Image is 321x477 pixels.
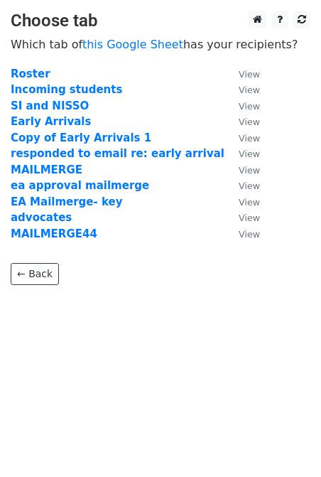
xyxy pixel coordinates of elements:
[11,263,59,285] a: ← Back
[11,37,310,52] p: Which tab of has your recipients?
[11,68,50,80] a: Roster
[11,11,310,31] h3: Choose tab
[224,68,260,80] a: View
[239,117,260,127] small: View
[11,211,72,224] a: advocates
[11,164,82,176] a: MAILMERGE
[239,165,260,176] small: View
[224,132,260,144] a: View
[239,85,260,95] small: View
[224,227,260,240] a: View
[224,83,260,96] a: View
[82,38,183,51] a: this Google Sheet
[11,115,91,128] a: Early Arrivals
[239,69,260,80] small: View
[224,115,260,128] a: View
[11,195,123,208] a: EA Mailmerge- key
[11,132,151,144] a: Copy of Early Arrivals 1
[224,179,260,192] a: View
[239,101,260,112] small: View
[11,179,149,192] a: ea approval mailmerge
[224,211,260,224] a: View
[239,213,260,223] small: View
[224,100,260,112] a: View
[224,147,260,160] a: View
[11,147,224,160] a: responded to email re: early arrival
[224,164,260,176] a: View
[11,227,97,240] a: MAILMERGE44
[239,133,260,144] small: View
[11,100,89,112] a: SI and NISSO
[224,195,260,208] a: View
[239,197,260,208] small: View
[239,149,260,159] small: View
[11,83,122,96] a: Incoming students
[239,229,260,240] small: View
[239,181,260,191] small: View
